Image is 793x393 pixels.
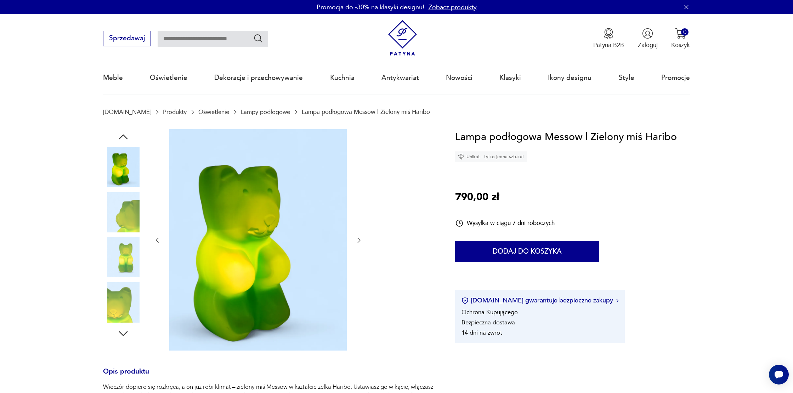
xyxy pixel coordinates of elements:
[593,28,624,49] button: Patyna B2B
[214,62,303,94] a: Dekoracje i przechowywanie
[461,297,469,304] img: Ikona certyfikatu
[619,62,634,94] a: Style
[429,3,477,12] a: Zobacz produkty
[103,147,143,187] img: Zdjęcie produktu Lampa podłogowa Messow | Zielony miś Haribo
[593,41,624,49] p: Patyna B2B
[446,62,472,94] a: Nowości
[150,62,187,94] a: Oświetlenie
[241,109,290,115] a: Lampy podłogowe
[330,62,355,94] a: Kuchnia
[769,365,789,385] iframe: Smartsupp widget button
[461,296,618,305] button: [DOMAIN_NAME] gwarantuje bezpieczne zakupy
[103,369,435,383] h3: Opis produktu
[253,33,264,44] button: Szukaj
[381,62,419,94] a: Antykwariat
[638,28,658,49] button: Zaloguj
[455,241,599,262] button: Dodaj do koszyka
[681,28,689,36] div: 0
[548,62,591,94] a: Ikony designu
[103,109,151,115] a: [DOMAIN_NAME]
[103,62,123,94] a: Meble
[103,237,143,277] img: Zdjęcie produktu Lampa podłogowa Messow | Zielony miś Haribo
[461,308,518,316] li: Ochrona Kupującego
[103,282,143,322] img: Zdjęcie produktu Lampa podłogowa Messow | Zielony miś Haribo
[593,28,624,49] a: Ikona medaluPatyna B2B
[458,154,464,160] img: Ikona diamentu
[385,20,420,56] img: Patyna - sklep z meblami i dekoracjami vintage
[455,219,555,227] div: Wysyłka w ciągu 7 dni roboczych
[671,41,690,49] p: Koszyk
[302,109,430,115] p: Lampa podłogowa Messow | Zielony miś Haribo
[638,41,658,49] p: Zaloguj
[198,109,229,115] a: Oświetlenie
[455,151,527,162] div: Unikat - tylko jedna sztuka!
[103,192,143,232] img: Zdjęcie produktu Lampa podłogowa Messow | Zielony miś Haribo
[642,28,653,39] img: Ikonka użytkownika
[675,28,686,39] img: Ikona koszyka
[616,299,618,302] img: Ikona strzałki w prawo
[169,129,347,351] img: Zdjęcie produktu Lampa podłogowa Messow | Zielony miś Haribo
[317,3,424,12] p: Promocja do -30% na klasyki designu!
[671,28,690,49] button: 0Koszyk
[461,318,515,326] li: Bezpieczna dostawa
[661,62,690,94] a: Promocje
[499,62,521,94] a: Klasyki
[163,109,187,115] a: Produkty
[603,28,614,39] img: Ikona medalu
[103,36,151,42] a: Sprzedawaj
[455,129,677,145] h1: Lampa podłogowa Messow | Zielony miś Haribo
[461,329,502,337] li: 14 dni na zwrot
[103,31,151,46] button: Sprzedawaj
[455,189,499,206] p: 790,00 zł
